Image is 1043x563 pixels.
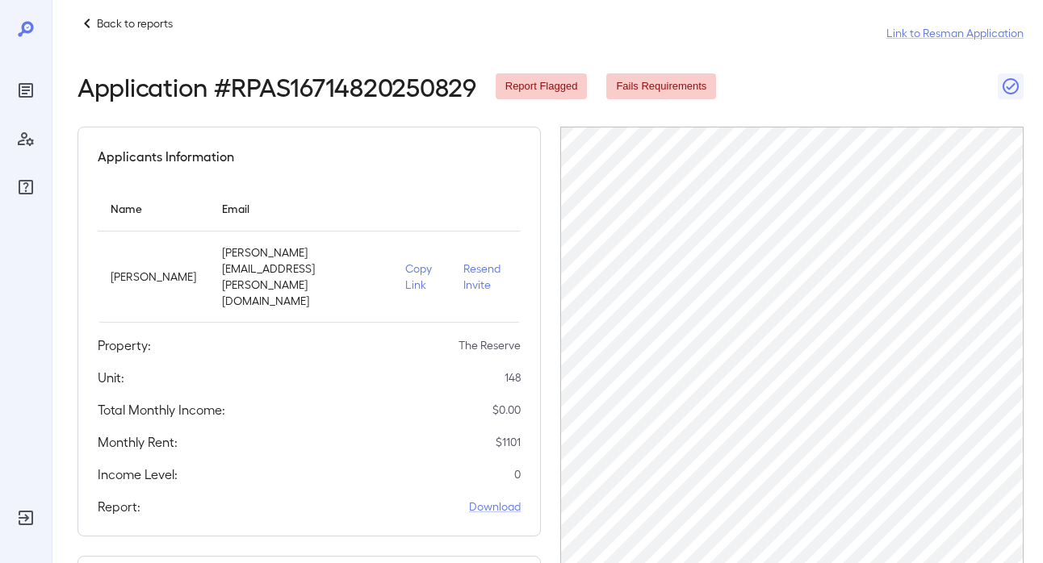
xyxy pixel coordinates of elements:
[405,261,438,293] p: Copy Link
[459,337,521,353] p: The Reserve
[13,505,39,531] div: Log Out
[492,402,521,418] p: $ 0.00
[77,72,476,101] h2: Application # RPAS16714820250829
[98,368,124,387] h5: Unit:
[13,174,39,200] div: FAQ
[98,432,178,452] h5: Monthly Rent:
[998,73,1024,99] button: Close Report
[496,79,588,94] span: Report Flagged
[97,15,173,31] p: Back to reports
[98,465,178,484] h5: Income Level:
[98,400,225,419] h5: Total Monthly Income:
[469,498,521,515] a: Download
[98,147,234,166] h5: Applicants Information
[98,186,209,231] th: Name
[13,77,39,103] div: Reports
[514,466,521,482] p: 0
[209,186,392,231] th: Email
[111,269,196,285] p: [PERSON_NAME]
[98,186,521,323] table: simple table
[606,79,716,94] span: Fails Requirements
[496,434,521,450] p: $ 1101
[886,25,1024,41] a: Link to Resman Application
[463,261,508,293] p: Resend Invite
[222,244,379,309] p: [PERSON_NAME][EMAIL_ADDRESS][PERSON_NAME][DOMAIN_NAME]
[98,497,140,516] h5: Report:
[98,336,151,355] h5: Property:
[13,126,39,152] div: Manage Users
[505,369,521,386] p: 148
